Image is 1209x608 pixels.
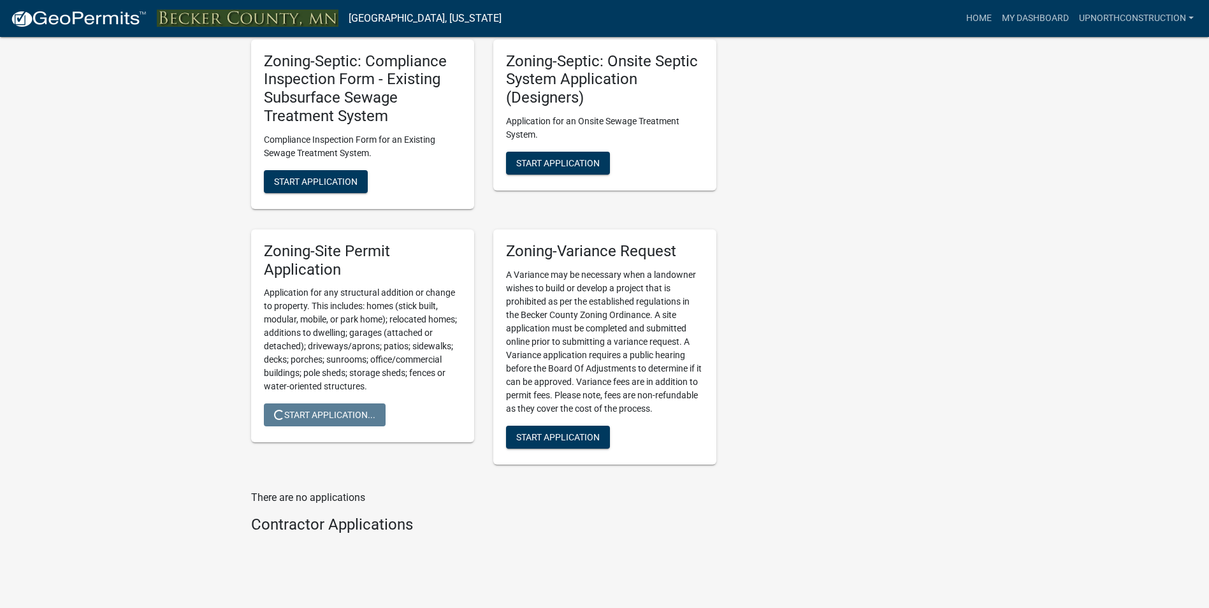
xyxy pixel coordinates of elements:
[506,242,704,261] h5: Zoning-Variance Request
[274,176,358,186] span: Start Application
[516,158,600,168] span: Start Application
[274,410,375,420] span: Start Application...
[1074,6,1199,31] a: UpNorthConstruction
[251,490,716,505] p: There are no applications
[157,10,338,27] img: Becker County, Minnesota
[251,516,716,539] wm-workflow-list-section: Contractor Applications
[264,403,386,426] button: Start Application...
[251,516,716,534] h4: Contractor Applications
[264,242,461,279] h5: Zoning-Site Permit Application
[506,115,704,141] p: Application for an Onsite Sewage Treatment System.
[264,52,461,126] h5: Zoning-Septic: Compliance Inspection Form - Existing Subsurface Sewage Treatment System
[506,426,610,449] button: Start Application
[961,6,997,31] a: Home
[516,431,600,442] span: Start Application
[506,52,704,107] h5: Zoning-Septic: Onsite Septic System Application (Designers)
[349,8,502,29] a: [GEOGRAPHIC_DATA], [US_STATE]
[997,6,1074,31] a: My Dashboard
[264,133,461,160] p: Compliance Inspection Form for an Existing Sewage Treatment System.
[506,152,610,175] button: Start Application
[264,286,461,393] p: Application for any structural addition or change to property. This includes: homes (stick built,...
[506,268,704,416] p: A Variance may be necessary when a landowner wishes to build or develop a project that is prohibi...
[264,170,368,193] button: Start Application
